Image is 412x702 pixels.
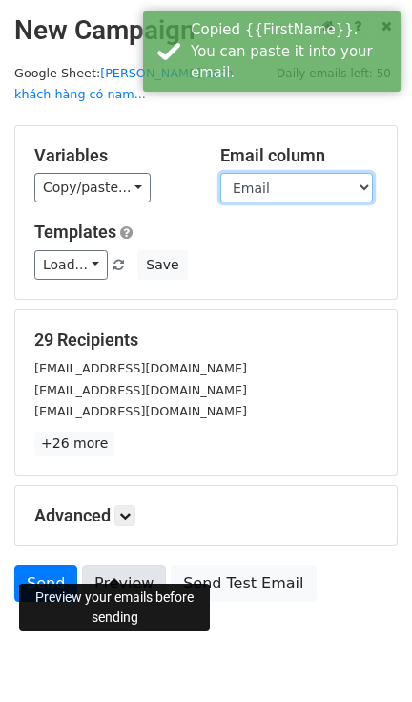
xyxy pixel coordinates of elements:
small: [EMAIL_ADDRESS][DOMAIN_NAME] [34,383,247,397]
small: [EMAIL_ADDRESS][DOMAIN_NAME] [34,361,247,375]
a: Preview [82,565,166,602]
h5: Email column [220,145,378,166]
a: Load... [34,250,108,280]
a: Templates [34,222,116,242]
a: [PERSON_NAME] sách khách hàng có nam... [14,66,234,102]
a: Send Test Email [171,565,316,602]
small: [EMAIL_ADDRESS][DOMAIN_NAME] [34,404,247,418]
h2: New Campaign [14,14,398,47]
small: Google Sheet: [14,66,234,102]
a: +26 more [34,432,114,456]
iframe: Chat Widget [317,610,412,702]
div: Preview your emails before sending [19,584,210,631]
a: Send [14,565,77,602]
div: Copied {{FirstName}}. You can paste it into your email. [191,19,393,84]
button: Save [137,250,187,280]
h5: Advanced [34,505,378,526]
h5: 29 Recipients [34,330,378,351]
h5: Variables [34,145,192,166]
a: Copy/paste... [34,173,151,202]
